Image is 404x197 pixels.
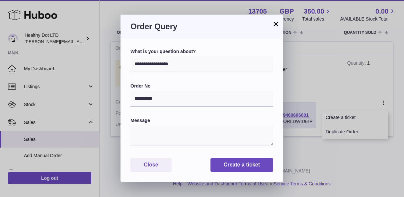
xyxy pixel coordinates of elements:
button: Create a ticket [210,158,273,172]
button: Close [130,158,172,172]
label: What is your question about? [130,48,273,55]
h3: Order Query [130,21,273,32]
label: Order No [130,83,273,89]
label: Message [130,117,273,124]
button: × [272,20,280,28]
